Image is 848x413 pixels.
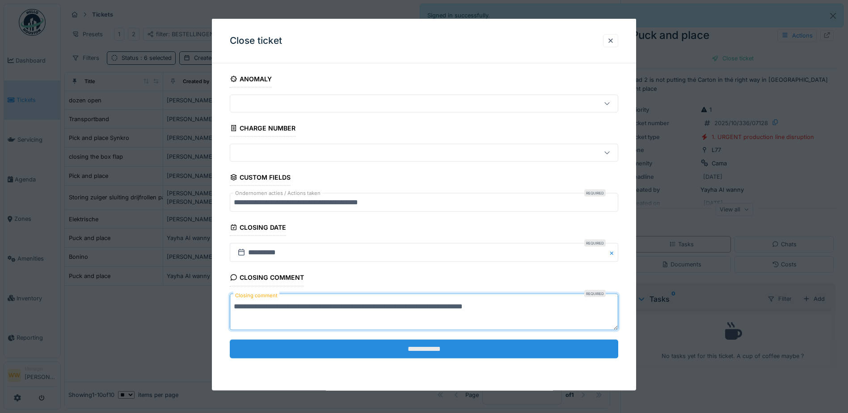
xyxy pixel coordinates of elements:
div: Required [584,240,606,247]
button: Close [608,243,618,262]
div: Anomaly [230,72,272,88]
div: Closing date [230,221,286,236]
label: Ondernomen acties / Actions taken [233,190,322,197]
label: Closing comment [233,290,279,301]
div: Required [584,290,606,297]
div: Closing comment [230,271,304,286]
div: Custom fields [230,171,291,186]
h3: Close ticket [230,35,282,46]
div: Required [584,190,606,197]
div: Charge number [230,122,295,137]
